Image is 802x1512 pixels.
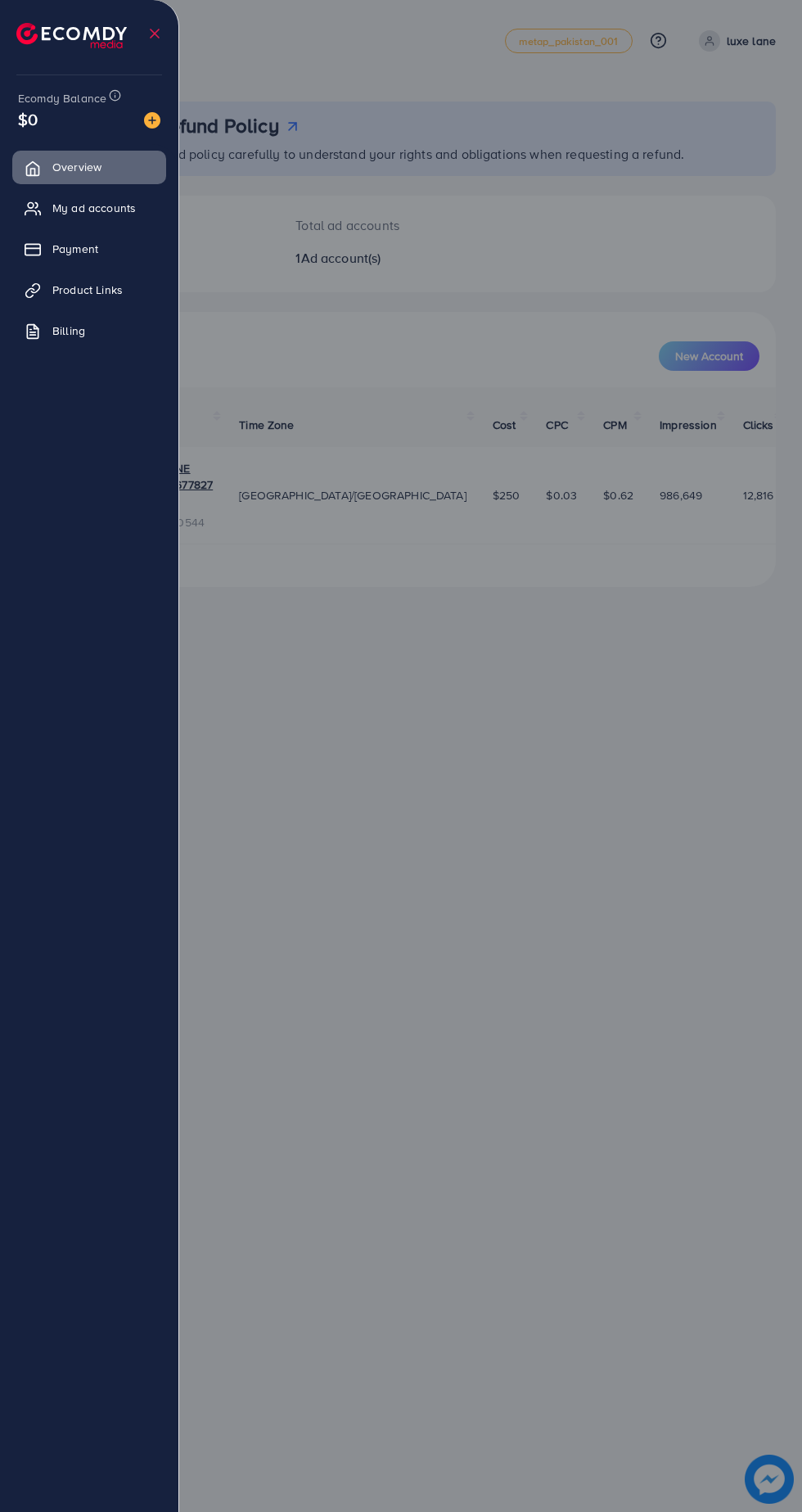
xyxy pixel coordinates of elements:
[144,112,160,129] img: image
[12,151,166,183] a: Overview
[52,159,101,175] span: Overview
[18,107,38,131] span: $0
[12,314,166,347] a: Billing
[16,23,127,48] img: logo
[52,323,85,339] span: Billing
[52,241,98,257] span: Payment
[52,200,136,216] span: My ad accounts
[12,273,166,306] a: Product Links
[12,192,166,224] a: My ad accounts
[52,282,123,298] span: Product Links
[12,232,166,265] a: Payment
[18,90,106,106] span: Ecomdy Balance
